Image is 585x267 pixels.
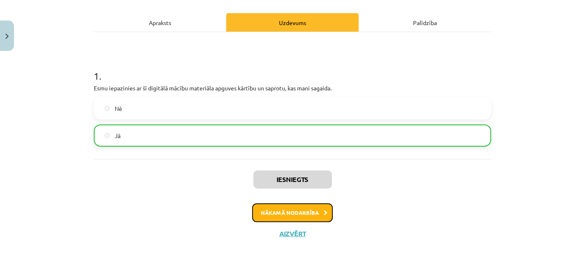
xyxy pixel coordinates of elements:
input: Jā [104,133,110,138]
p: Esmu iepazinies ar šī digitālā mācību materiāla apguves kārtību un saprotu, kas mani sagaida. [94,84,491,92]
span: Jā [115,131,121,140]
div: Palīdzība [359,13,491,32]
img: icon-close-lesson-0947bae3869378f0d4975bcd49f059093ad1ed9edebbc8119c70593378902aed.svg [5,34,9,39]
div: Uzdevums [226,13,359,32]
div: Apraksts [94,13,226,32]
input: Nē [104,106,110,111]
span: Nē [115,104,122,113]
h1: 1 . [94,56,491,81]
button: Iesniegts [253,170,332,189]
button: Nākamā nodarbība [252,203,333,222]
button: Aizvērt [277,230,308,238]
